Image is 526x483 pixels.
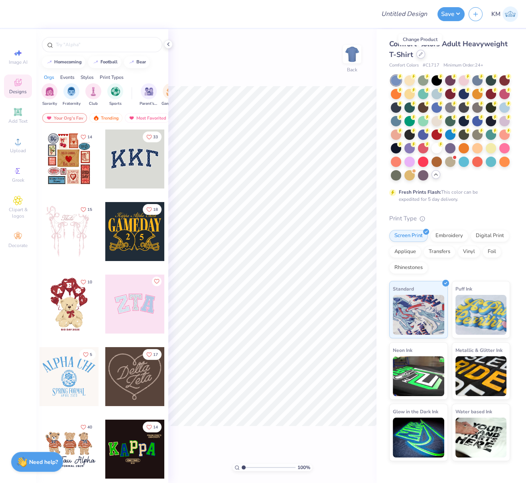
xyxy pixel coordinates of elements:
img: trend_line.gif [46,60,53,65]
img: Metallic & Glitter Ink [455,356,507,396]
span: 40 [87,425,92,429]
button: filter button [41,83,57,107]
img: Neon Ink [393,356,444,396]
span: # C1717 [423,62,439,69]
span: Comfort Colors [389,62,419,69]
div: This color can be expedited for 5 day delivery. [399,188,497,203]
div: bear [136,60,146,64]
button: Like [77,204,96,215]
div: Print Types [100,74,124,81]
span: Minimum Order: 24 + [443,62,483,69]
span: Metallic & Glitter Ink [455,346,502,354]
strong: Fresh Prints Flash: [399,189,441,195]
div: filter for Sports [107,83,123,107]
span: Add Text [8,118,28,124]
span: Upload [10,147,26,154]
button: Like [79,349,96,360]
div: Foil [483,246,501,258]
div: Styles [81,74,94,81]
span: Puff Ink [455,285,472,293]
span: 33 [153,135,158,139]
img: trending.gif [93,115,99,121]
span: Water based Ink [455,407,492,416]
button: filter button [162,83,180,107]
span: 10 [87,280,92,284]
img: Back [344,46,360,62]
button: Like [143,422,162,432]
button: Like [143,349,162,360]
input: Untitled Design [375,6,433,22]
button: Like [152,277,162,286]
button: filter button [140,83,158,107]
div: Most Favorited [125,113,170,123]
button: football [88,56,121,68]
img: Standard [393,295,444,335]
span: Fraternity [63,101,81,107]
div: Events [60,74,75,81]
span: Clipart & logos [4,206,32,219]
div: homecoming [54,60,82,64]
div: Rhinestones [389,262,428,274]
img: Sports Image [111,87,120,96]
span: Parent's Weekend [140,101,158,107]
span: 14 [87,135,92,139]
img: Puff Ink [455,295,507,335]
span: 18 [153,208,158,212]
span: Standard [393,285,414,293]
div: filter for Club [85,83,101,107]
div: Your Org's Fav [42,113,87,123]
button: filter button [107,83,123,107]
img: Game Day Image [166,87,175,96]
div: filter for Fraternity [63,83,81,107]
button: Like [143,204,162,215]
img: Fraternity Image [67,87,76,96]
a: KM [491,6,518,22]
div: Back [347,66,357,73]
span: Club [89,101,98,107]
button: Save [437,7,465,21]
span: 100 % [297,464,310,471]
div: Vinyl [458,246,480,258]
div: Embroidery [430,230,468,242]
div: Orgs [44,74,54,81]
span: KM [491,10,500,19]
div: Transfers [424,246,455,258]
span: Designs [9,88,27,95]
button: Like [77,422,96,432]
div: filter for Game Day [162,83,180,107]
span: 5 [90,353,92,357]
span: Sorority [42,101,57,107]
img: Parent's Weekend Image [144,87,154,96]
div: filter for Sorority [41,83,57,107]
span: Comfort Colors Adult Heavyweight T-Shirt [389,39,508,59]
button: bear [124,56,150,68]
div: filter for Parent's Weekend [140,83,158,107]
button: filter button [85,83,101,107]
div: Trending [89,113,122,123]
button: homecoming [42,56,85,68]
div: Screen Print [389,230,428,242]
div: Digital Print [471,230,509,242]
img: Water based Ink [455,418,507,457]
span: Image AI [9,59,28,65]
img: Club Image [89,87,98,96]
img: Sorority Image [45,87,54,96]
span: Glow in the Dark Ink [393,407,438,416]
img: most_fav.gif [128,115,135,121]
img: most_fav.gif [46,115,52,121]
span: Neon Ink [393,346,412,354]
span: Decorate [8,242,28,249]
button: Like [77,132,96,142]
img: trend_line.gif [128,60,135,65]
img: trend_line.gif [93,60,99,65]
span: 17 [153,353,158,357]
div: Change Product [398,34,442,45]
div: Applique [389,246,421,258]
img: Glow in the Dark Ink [393,418,444,457]
span: Sports [109,101,122,107]
span: Greek [12,177,24,183]
button: Like [77,277,96,287]
span: 15 [87,208,92,212]
div: football [100,60,118,64]
span: 14 [153,425,158,429]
